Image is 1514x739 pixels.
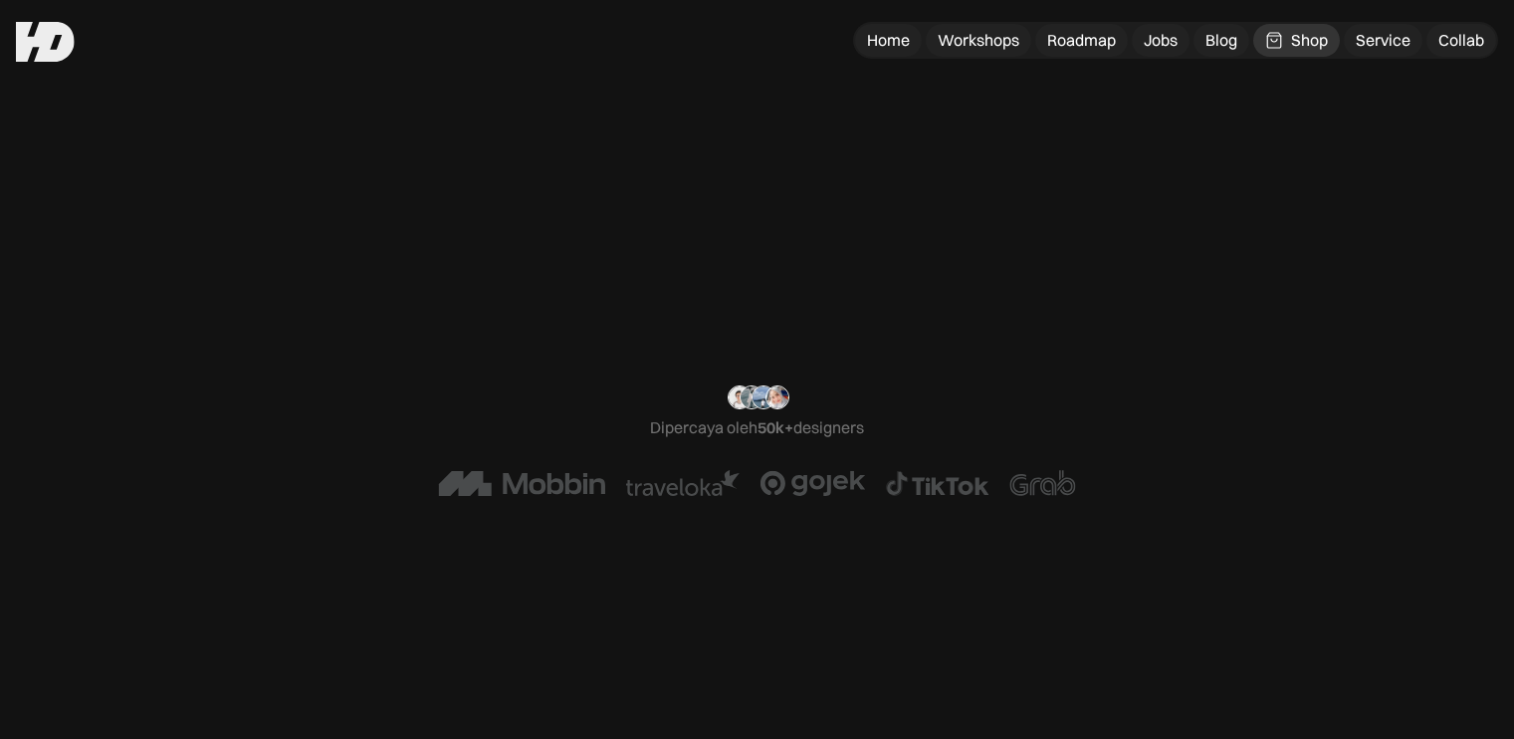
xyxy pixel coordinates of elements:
a: Shop [1253,24,1340,57]
div: Dipercaya oleh designers [650,417,864,438]
div: Service [1356,30,1410,51]
a: Roadmap [1035,24,1128,57]
div: Blog [1205,30,1237,51]
a: Workshops [926,24,1031,57]
div: Roadmap [1047,30,1116,51]
a: Collab [1426,24,1496,57]
a: Blog [1193,24,1249,57]
a: Home [855,24,922,57]
span: 50k+ [757,417,793,437]
a: Jobs [1132,24,1190,57]
a: Service [1344,24,1422,57]
div: Shop [1291,30,1328,51]
div: Workshops [938,30,1019,51]
div: Collab [1438,30,1484,51]
div: Home [867,30,910,51]
div: Jobs [1144,30,1178,51]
